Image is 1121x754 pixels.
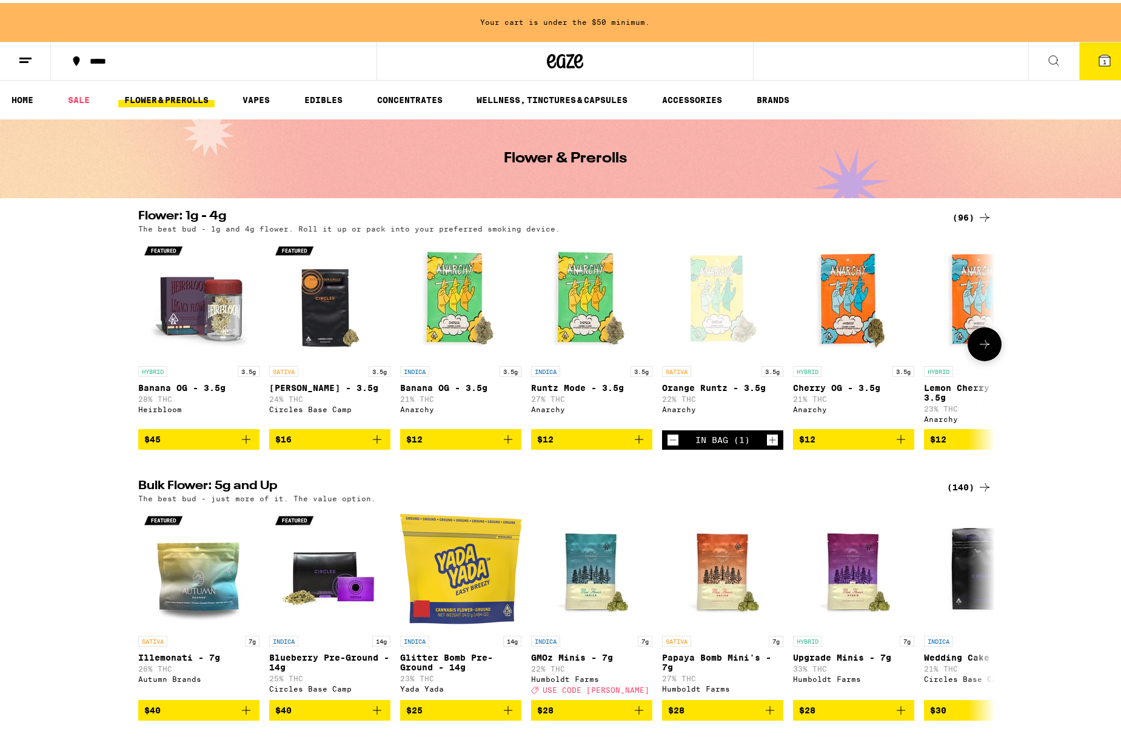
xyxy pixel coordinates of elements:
span: $25 [406,702,423,712]
a: Open page for Banana OG - 3.5g from Heirbloom [138,236,259,426]
p: INDICA [400,363,429,374]
p: SATIVA [269,363,298,374]
p: 3.5g [892,363,914,374]
div: Anarchy [531,402,652,410]
span: Hi. Need any help? [7,8,87,18]
button: Add to bag [269,697,390,718]
button: Add to bag [924,697,1045,718]
span: $12 [406,432,423,441]
p: 21% THC [924,662,1045,670]
p: [PERSON_NAME] - 3.5g [269,380,390,390]
p: 23% THC [924,402,1045,410]
span: $28 [537,702,554,712]
p: 14g [503,633,521,644]
span: $40 [144,702,161,712]
div: Autumn Brands [138,672,259,680]
button: Add to bag [793,697,914,718]
p: 21% THC [400,392,521,400]
p: 3.5g [369,363,390,374]
p: Papaya Bomb Mini's - 7g [662,650,783,669]
div: Humboldt Farms [662,682,783,690]
img: Anarchy - Runtz Mode - 3.5g [531,236,652,357]
p: INDICA [400,633,429,644]
img: Autumn Brands - Illemonati - 7g [138,505,259,627]
p: 7g [769,633,783,644]
a: Open page for Runtz Mode - 3.5g from Anarchy [531,236,652,426]
img: Yada Yada - Glitter Bomb Pre-Ground - 14g [400,505,521,627]
p: Banana OG - 3.5g [138,380,259,390]
a: (140) [947,477,992,492]
button: Add to bag [531,697,652,718]
span: $40 [275,702,292,712]
p: 3.5g [238,363,259,374]
span: $28 [668,702,684,712]
img: Anarchy - Cherry OG - 3.5g [793,236,914,357]
p: Illemonati - 7g [138,650,259,659]
a: BRANDS [751,90,795,104]
span: USE CODE [PERSON_NAME] [543,683,649,691]
span: $12 [799,432,815,441]
p: 26% THC [138,662,259,670]
p: HYBRID [924,363,953,374]
button: Increment [766,431,778,443]
span: $16 [275,432,292,441]
a: EDIBLES [298,90,349,104]
p: SATIVA [662,633,691,644]
a: HOME [5,90,39,104]
p: GMOz Minis - 7g [531,650,652,659]
p: SATIVA [662,363,691,374]
span: $45 [144,432,161,441]
a: WELLNESS, TINCTURES & CAPSULES [470,90,634,104]
p: 28% THC [138,392,259,400]
p: Banana OG - 3.5g [400,380,521,390]
button: Add to bag [138,697,259,718]
p: 7g [638,633,652,644]
p: Runtz Mode - 3.5g [531,380,652,390]
button: Add to bag [924,426,1045,447]
a: Open page for Papaya Bomb Mini's - 7g from Humboldt Farms [662,505,783,697]
p: HYBRID [138,363,167,374]
p: 3.5g [631,363,652,374]
p: 7g [245,633,259,644]
img: Heirbloom - Banana OG - 3.5g [138,236,259,357]
div: Circles Base Camp [269,402,390,410]
p: INDICA [269,633,298,644]
p: 3.5g [500,363,521,374]
p: 21% THC [793,392,914,400]
p: 22% THC [531,662,652,670]
img: Circles Base Camp - Wedding Cake - 7g [924,505,1045,627]
div: Circles Base Camp [269,682,390,690]
p: HYBRID [793,363,822,374]
p: The best bud - just more of it. The value option. [138,492,376,499]
a: Open page for Lemon Cherry Gelato - 3.5g from Anarchy [924,236,1045,426]
div: Heirbloom [138,402,259,410]
div: Anarchy [400,402,521,410]
p: 14g [372,633,390,644]
div: Humboldt Farms [531,672,652,680]
p: Glitter Bomb Pre-Ground - 14g [400,650,521,669]
a: ACCESSORIES [656,90,728,104]
div: Circles Base Camp [924,672,1045,680]
a: Open page for Blueberry Pre-Ground - 14g from Circles Base Camp [269,505,390,697]
div: Yada Yada [400,682,521,690]
p: Wedding Cake - 7g [924,650,1045,659]
a: Open page for Illemonati - 7g from Autumn Brands [138,505,259,697]
div: Humboldt Farms [793,672,914,680]
button: Add to bag [400,426,521,447]
span: $28 [799,702,815,712]
p: 3.5g [761,363,783,374]
h2: Bulk Flower: 5g and Up [138,477,932,492]
button: Decrement [667,431,679,443]
div: Anarchy [793,402,914,410]
span: $30 [930,702,946,712]
h2: Flower: 1g - 4g [138,207,932,222]
img: Humboldt Farms - Papaya Bomb Mini's - 7g [662,505,783,627]
div: In Bag (1) [695,432,750,442]
p: 33% THC [793,662,914,670]
p: 27% THC [662,672,783,679]
div: Anarchy [662,402,783,410]
button: Add to bag [531,426,652,447]
a: FLOWER & PREROLLS [118,90,215,104]
p: SATIVA [138,633,167,644]
p: Lemon Cherry Gelato - 3.5g [924,380,1045,399]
